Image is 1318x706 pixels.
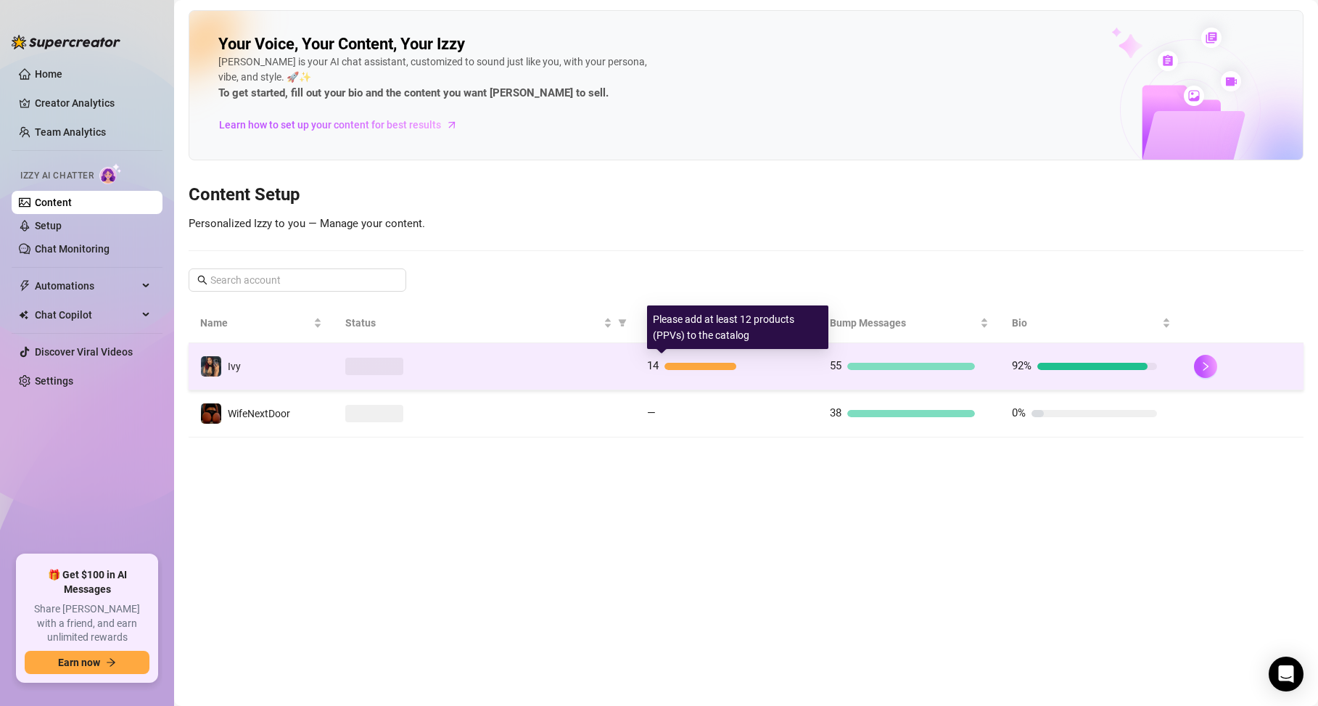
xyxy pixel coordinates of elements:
[35,243,110,255] a: Chat Monitoring
[218,86,609,99] strong: To get started, fill out your bio and the content you want [PERSON_NAME] to sell.
[635,303,817,343] th: Products
[818,303,1000,343] th: Bump Messages
[35,303,138,327] span: Chat Copilot
[228,361,241,372] span: Ivy
[1012,406,1026,419] span: 0%
[35,91,151,115] a: Creator Analytics
[35,220,62,231] a: Setup
[218,54,654,102] div: [PERSON_NAME] is your AI chat assistant, customized to sound just like you, with your persona, vi...
[830,315,977,331] span: Bump Messages
[345,315,601,331] span: Status
[445,118,459,132] span: arrow-right
[25,568,149,596] span: 🎁 Get $100 in AI Messages
[218,113,469,136] a: Learn how to set up your content for best results
[228,408,290,419] span: WifeNextDoor
[615,312,630,334] span: filter
[35,126,106,138] a: Team Analytics
[830,406,841,419] span: 38
[25,602,149,645] span: Share [PERSON_NAME] with a friend, and earn unlimited rewards
[197,275,207,285] span: search
[200,315,310,331] span: Name
[201,403,221,424] img: WifeNextDoor
[219,117,441,133] span: Learn how to set up your content for best results
[189,184,1303,207] h3: Content Setup
[19,310,28,320] img: Chat Copilot
[618,319,627,327] span: filter
[189,217,425,230] span: Personalized Izzy to you — Manage your content.
[189,303,334,343] th: Name
[1000,303,1182,343] th: Bio
[19,280,30,292] span: thunderbolt
[1012,359,1031,372] span: 92%
[647,305,828,349] div: Please add at least 12 products (PPVs) to the catalog
[35,197,72,208] a: Content
[1200,361,1211,372] span: right
[334,303,635,343] th: Status
[35,375,73,387] a: Settings
[99,163,122,184] img: AI Chatter
[58,657,100,668] span: Earn now
[106,657,116,668] span: arrow-right
[647,359,659,372] span: 14
[1269,657,1303,691] div: Open Intercom Messenger
[1194,355,1217,378] button: right
[1078,12,1303,160] img: ai-chatter-content-library-cLFOSyPT.png
[12,35,120,49] img: logo-BBDzfeDw.svg
[20,169,94,183] span: Izzy AI Chatter
[647,406,656,419] span: —
[1012,315,1159,331] span: Bio
[25,651,149,674] button: Earn nowarrow-right
[35,346,133,358] a: Discover Viral Videos
[218,34,465,54] h2: Your Voice, Your Content, Your Izzy
[35,274,138,297] span: Automations
[210,272,386,288] input: Search account
[35,68,62,80] a: Home
[201,356,221,377] img: Ivy
[830,359,841,372] span: 55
